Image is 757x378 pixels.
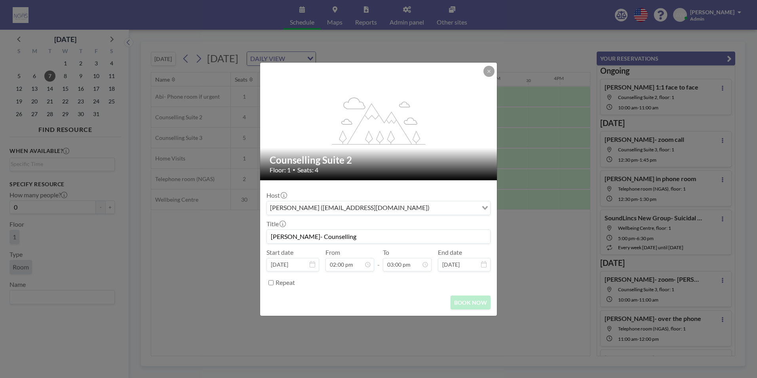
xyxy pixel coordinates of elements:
label: Start date [266,248,293,256]
label: Title [266,220,285,228]
div: Search for option [267,201,490,215]
span: [PERSON_NAME] ([EMAIL_ADDRESS][DOMAIN_NAME]) [268,203,431,213]
span: - [377,251,380,269]
label: Repeat [276,279,295,286]
label: To [383,248,389,256]
span: Seats: 4 [297,166,318,174]
label: Host [266,191,286,199]
h2: Counselling Suite 2 [270,154,488,166]
g: flex-grow: 1.2; [332,97,426,144]
span: Floor: 1 [270,166,291,174]
span: • [293,167,295,173]
input: Abi's reservation [267,230,490,243]
label: From [325,248,340,256]
label: End date [438,248,462,256]
input: Search for option [432,203,477,213]
button: BOOK NOW [451,296,491,309]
